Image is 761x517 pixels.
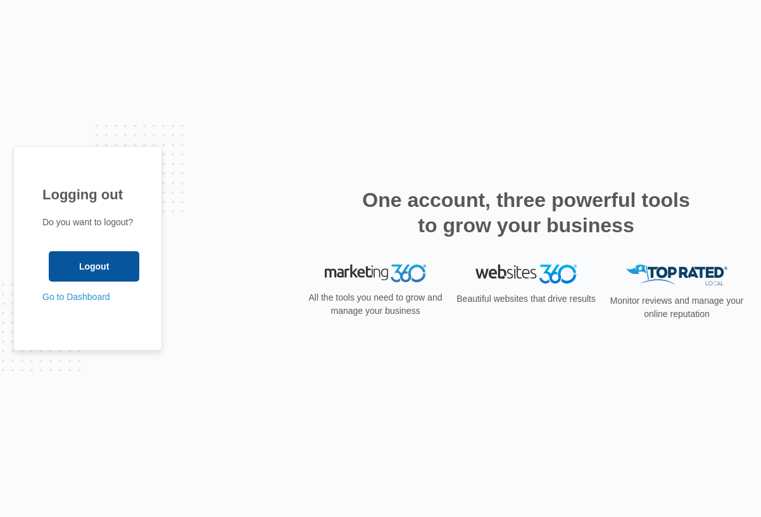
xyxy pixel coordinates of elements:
p: Do you want to logout? [42,216,133,229]
img: Websites 360 [475,265,577,283]
p: Monitor reviews and manage your online reputation [606,294,748,321]
p: All the tools you need to grow and manage your business [305,291,446,318]
h2: One account, three powerful tools to grow your business [358,187,694,238]
p: Beautiful websites that drive results [455,292,597,306]
img: Marketing 360 [325,265,426,282]
a: Go to Dashboard [42,292,110,302]
h1: Logging out [42,184,133,205]
input: Logout [49,251,139,282]
img: Top Rated Local [626,265,727,285]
